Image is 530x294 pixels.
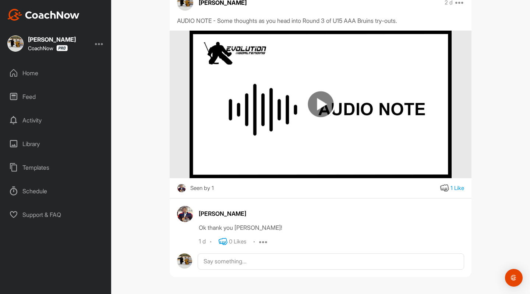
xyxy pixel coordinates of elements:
img: square_3fed8f48d1b2bbf541d5ff98a8a286cb.jpg [7,35,24,52]
div: Library [4,135,108,153]
div: AUDIO NOTE - Some thoughts as you head into Round 3 of U15 AAA Bruins try-outs. [177,16,464,25]
div: Home [4,64,108,82]
img: CoachNow [7,9,79,21]
div: Seen by 1 [190,184,214,193]
img: avatar [177,206,193,222]
img: square_3f480c18d7a2935646aa2d16c7d16c71.jpg [177,184,186,193]
div: [PERSON_NAME] [28,37,76,42]
div: 1 d [199,238,206,245]
div: 0 Likes [229,238,246,246]
img: play [306,90,335,119]
div: 1 Like [451,184,464,193]
div: Feed [4,87,108,106]
div: Support & FAQ [4,205,108,224]
div: [PERSON_NAME] [199,209,464,218]
div: Schedule [4,182,108,200]
div: Ok thank you [PERSON_NAME]! [199,223,464,232]
img: media [190,31,451,178]
div: Activity [4,111,108,129]
img: CoachNow Pro [56,45,68,51]
img: avatar [177,253,192,269]
div: Open Intercom Messenger [505,269,523,287]
div: CoachNow [28,45,68,51]
div: Templates [4,158,108,177]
